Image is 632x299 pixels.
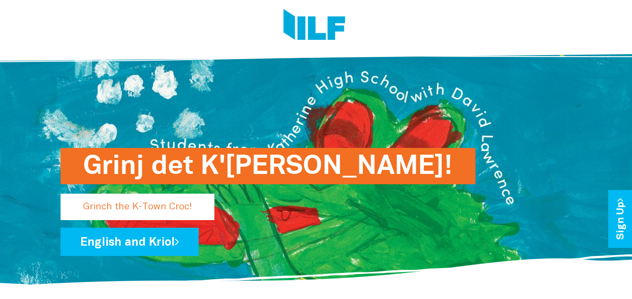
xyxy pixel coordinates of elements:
p: Grinch the K-Town Croc! [61,194,214,220]
a: Grinj det K'[PERSON_NAME]! [61,199,431,206]
a: English and Kriol [61,228,199,256]
img: Logo [283,9,345,43]
h1: Grinj det K'[PERSON_NAME]! [83,148,453,184]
